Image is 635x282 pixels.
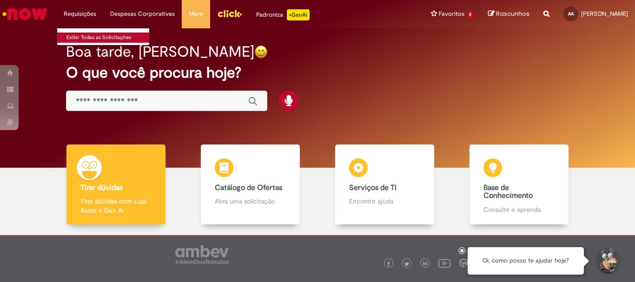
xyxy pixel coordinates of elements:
[66,65,569,81] h2: O que você procura hoje?
[57,28,150,46] ul: Requisições
[256,9,310,20] div: Padroniza
[217,7,242,20] img: click_logo_yellow_360x200.png
[57,33,159,43] a: Exibir Todas as Solicitações
[349,197,420,206] p: Encontre ajuda
[483,205,554,214] p: Consulte e aprenda
[439,9,464,19] span: Favoritos
[49,144,183,225] a: Tirar dúvidas Tirar dúvidas com Lupi Assist e Gen Ai
[317,144,452,225] a: Serviços de TI Encontre ajuda
[404,262,409,266] img: logo_footer_twitter.png
[483,183,533,201] b: Base de Conhecimento
[110,9,175,19] span: Despesas Corporativas
[215,197,285,206] p: Abra uma solicitação
[593,247,621,275] button: Iniciar Conversa de Suporte
[80,197,151,215] p: Tirar dúvidas com Lupi Assist e Gen Ai
[215,183,282,192] b: Catálogo de Ofertas
[287,9,310,20] p: +GenAi
[183,144,317,225] a: Catálogo de Ofertas Abra uma solicitação
[468,247,584,275] div: Oi, como posso te ajudar hoje?
[189,9,203,19] span: More
[581,10,628,18] span: [PERSON_NAME]
[254,45,268,59] img: happy-face.png
[568,11,574,17] span: AA
[349,183,397,192] b: Serviços de TI
[496,9,529,18] span: Rascunhos
[80,183,123,192] b: Tirar dúvidas
[64,9,96,19] span: Requisições
[1,5,49,23] img: ServiceNow
[438,257,450,269] img: logo_footer_youtube.png
[488,10,529,19] a: Rascunhos
[66,44,254,60] h2: Boa tarde, [PERSON_NAME]
[175,245,229,264] img: logo_footer_ambev_rotulo_gray.png
[452,144,586,225] a: Base de Conhecimento Consulte e aprenda
[459,259,468,267] img: logo_footer_workplace.png
[466,11,474,19] span: 2
[423,261,428,267] img: logo_footer_linkedin.png
[386,262,391,266] img: logo_footer_facebook.png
